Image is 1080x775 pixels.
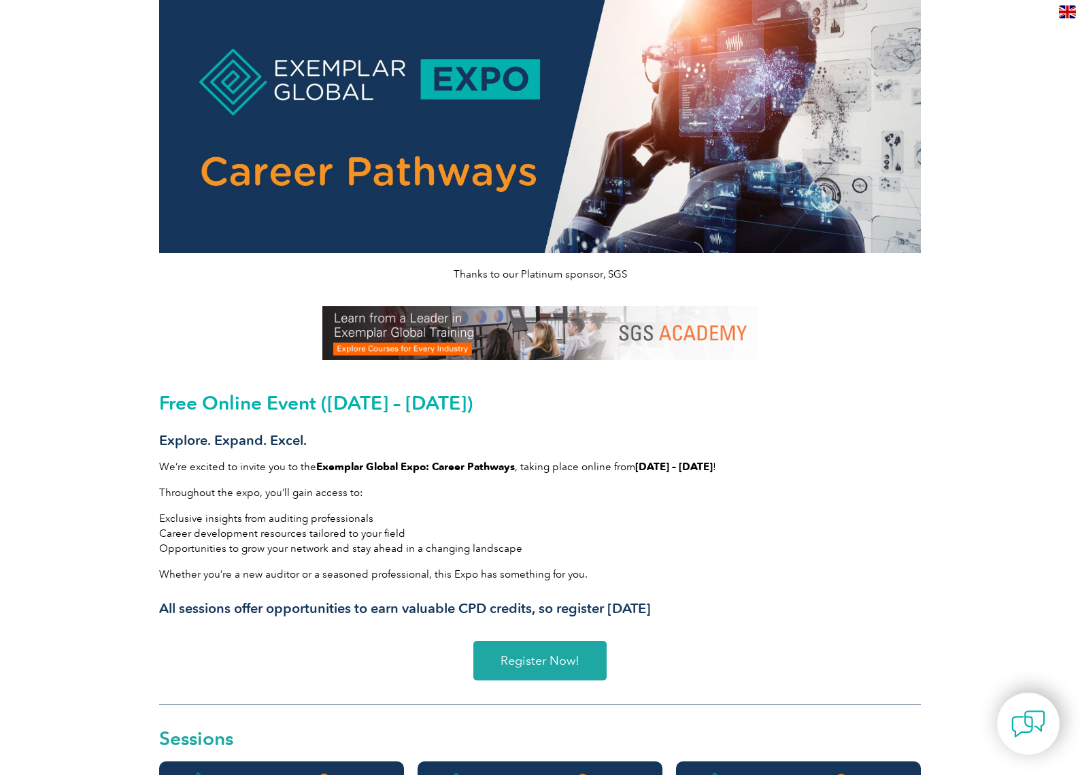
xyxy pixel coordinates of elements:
h3: All sessions offer opportunities to earn valuable CPD credits, so register [DATE] [159,600,921,617]
strong: [DATE] – [DATE] [635,461,713,473]
img: contact-chat.png [1011,707,1045,741]
p: Thanks to our Platinum sponsor, SGS [159,267,921,282]
p: We’re excited to invite you to the , taking place online from ! [159,459,921,474]
img: SGS [322,306,758,360]
a: Register Now! [473,641,607,680]
li: Career development resources tailored to your field [159,526,921,541]
h2: Free Online Event ([DATE] – [DATE]) [159,392,921,414]
h2: Sessions [159,729,921,748]
h3: Explore. Expand. Excel. [159,432,921,449]
p: Whether you’re a new auditor or a seasoned professional, this Expo has something for you. [159,567,921,582]
li: Opportunities to grow your network and stay ahead in a changing landscape [159,541,921,556]
strong: Exemplar Global Expo: Career Pathways [316,461,515,473]
p: Throughout the expo, you’ll gain access to: [159,485,921,500]
li: Exclusive insights from auditing professionals [159,511,921,526]
span: Register Now! [501,655,579,667]
img: en [1059,5,1076,18]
